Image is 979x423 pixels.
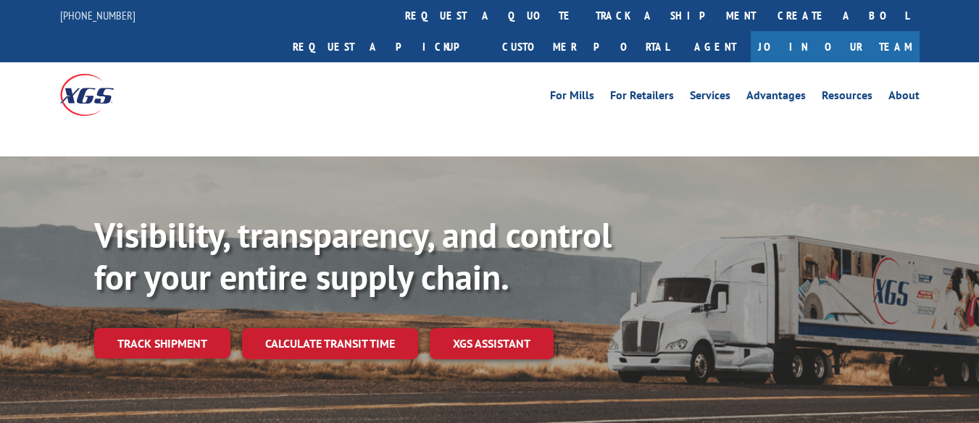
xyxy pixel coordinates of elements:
[746,90,806,106] a: Advantages
[751,31,920,62] a: Join Our Team
[282,31,491,62] a: Request a pickup
[822,90,872,106] a: Resources
[550,90,594,106] a: For Mills
[610,90,674,106] a: For Retailers
[491,31,680,62] a: Customer Portal
[888,90,920,106] a: About
[242,328,418,359] a: Calculate transit time
[680,31,751,62] a: Agent
[60,8,136,22] a: [PHONE_NUMBER]
[94,212,612,299] b: Visibility, transparency, and control for your entire supply chain.
[94,328,230,359] a: Track shipment
[690,90,730,106] a: Services
[430,328,554,359] a: XGS ASSISTANT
